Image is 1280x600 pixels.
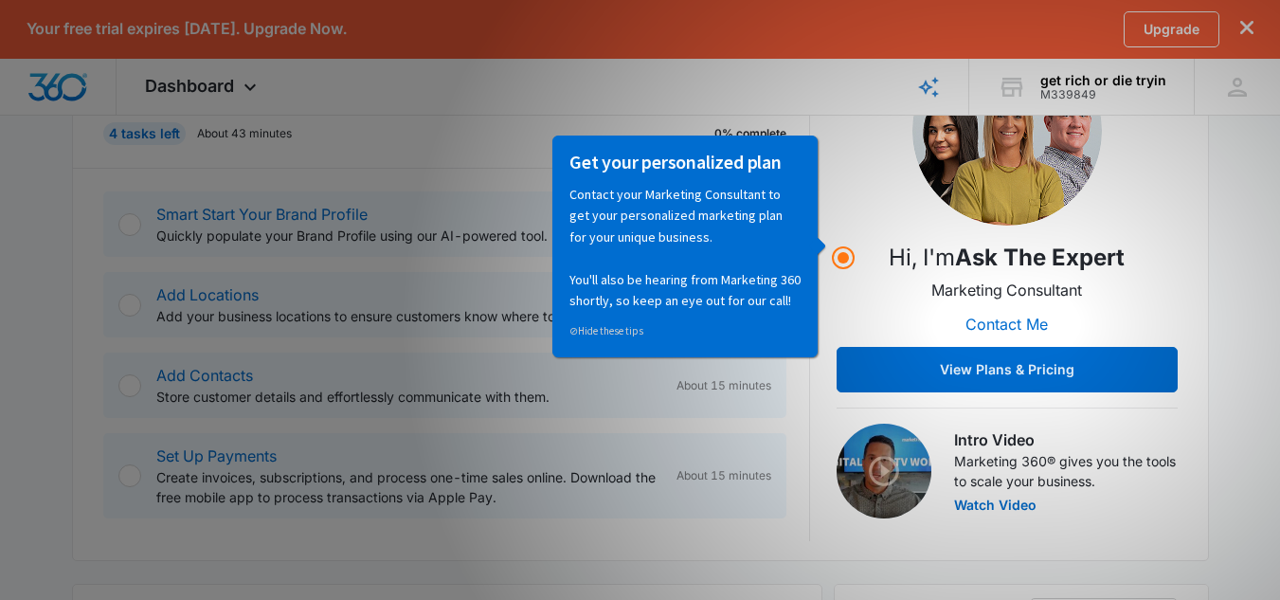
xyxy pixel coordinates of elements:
img: Ask the Expert [912,36,1102,226]
a: Add Locations [156,285,259,304]
a: Add Contacts [156,366,253,385]
strong: Ask the Expert [955,244,1125,271]
div: 4 tasks left [103,122,186,145]
a: Hide these tips [20,189,94,202]
p: Add your business locations to ensure customers know where to find you. [156,306,669,326]
a: Upgrade [1124,11,1219,47]
h3: Get your personalized plan [20,14,251,39]
button: Contact Me [946,301,1067,347]
div: account id [1040,88,1166,101]
a: Set Up Payments [156,446,277,465]
p: Hi, I'm [889,241,1125,275]
span: About 15 minutes [676,377,771,394]
span: Dashboard [145,76,234,96]
p: About 43 minutes [197,125,292,142]
span: About 15 minutes [676,467,771,484]
img: Intro Video [837,424,931,518]
button: Watch Video [954,499,1037,512]
p: Your free trial expires [DATE]. Upgrade Now. [27,20,347,38]
p: Contact your Marketing Consultant to get your personalized marketing plan for your unique busines... [20,48,251,175]
p: Marketing 360® gives you the tools to scale your business. [954,451,1178,491]
button: dismiss this dialog [1240,20,1253,38]
p: Quickly populate your Brand Profile using our AI-powered tool. [156,226,661,245]
p: Marketing Consultant [931,279,1082,301]
button: View Plans & Pricing [837,347,1178,392]
div: account name [1040,73,1166,88]
span: ⊘ [20,189,28,202]
p: Create invoices, subscriptions, and process one-time sales online. Download the free mobile app t... [156,467,661,507]
div: Dashboard [117,59,290,115]
p: Store customer details and effortlessly communicate with them. [156,387,661,407]
h3: Intro Video [954,428,1178,451]
a: Smart Start Your Brand Profile [156,205,368,224]
p: 0% complete [714,125,786,142]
